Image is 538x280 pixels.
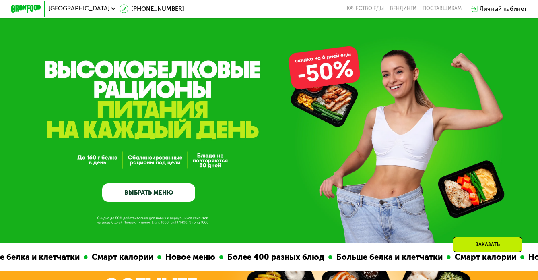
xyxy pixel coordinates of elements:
div: Больше белка и клетчатки [316,251,431,263]
a: ВЫБРАТЬ МЕНЮ [102,183,195,202]
div: поставщикам [423,6,462,12]
div: Смарт калории [72,251,141,263]
a: [PHONE_NUMBER] [120,4,185,13]
div: Смарт калории [435,251,504,263]
div: Заказать [453,237,522,252]
div: Новое меню [145,251,203,263]
span: [GEOGRAPHIC_DATA] [49,6,109,12]
div: Личный кабинет [480,4,527,13]
a: Вендинги [390,6,416,12]
a: Качество еды [347,6,384,12]
div: Более 400 разных блюд [207,251,312,263]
